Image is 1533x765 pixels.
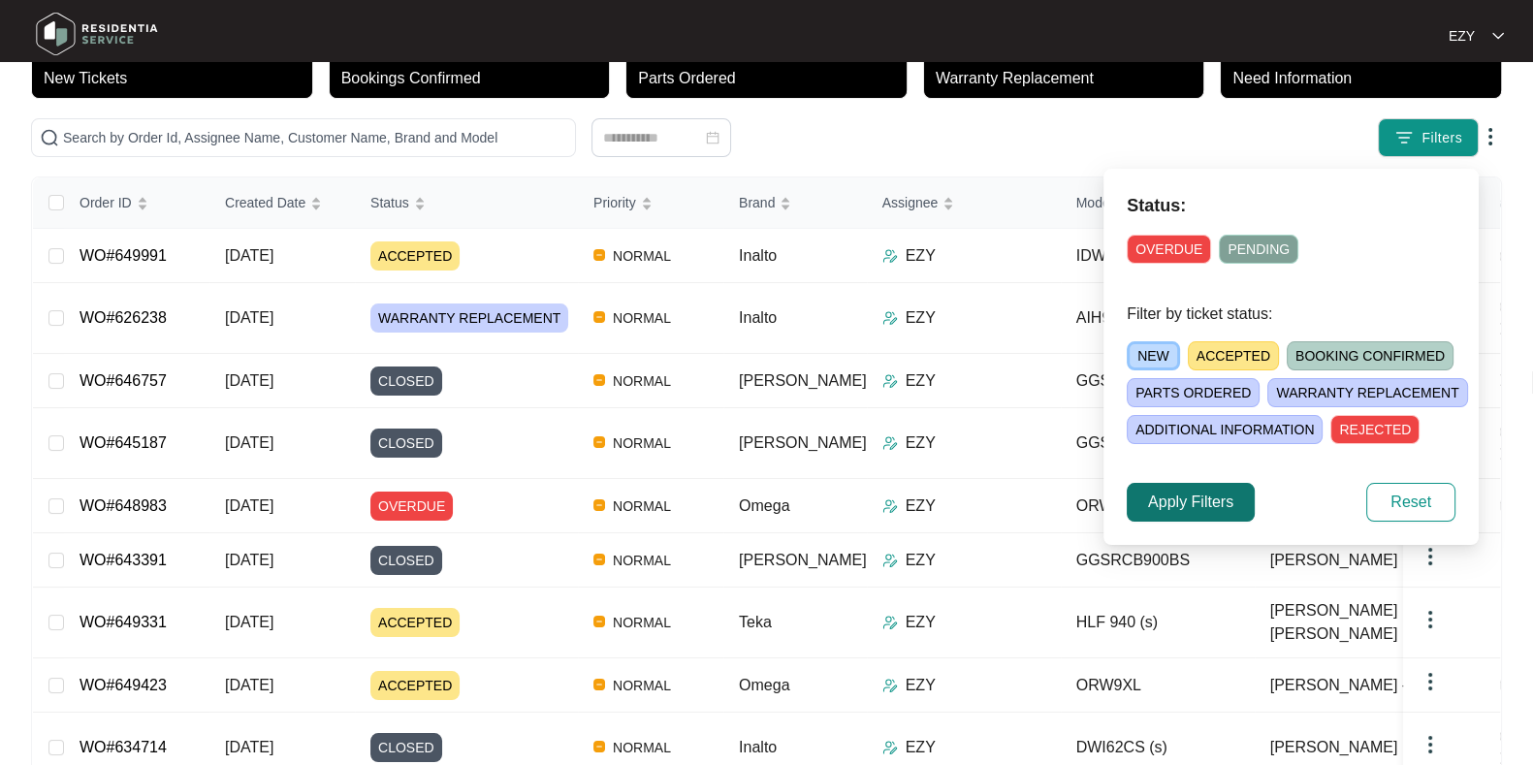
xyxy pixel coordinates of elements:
td: IDW604S (s) [1061,229,1255,283]
span: Inalto [739,247,777,264]
a: WO#649423 [80,677,167,693]
td: GGSHPD800B [1061,354,1255,408]
img: Assigner Icon [882,553,898,568]
span: Model [1076,192,1113,213]
span: [PERSON_NAME] [739,434,867,451]
span: [DATE] [225,614,273,630]
img: dropdown arrow [1419,608,1442,631]
p: EZY [906,369,936,393]
td: ORW9XL [1061,658,1255,713]
span: Omega [739,677,789,693]
a: WO#626238 [80,309,167,326]
span: Apply Filters [1148,491,1233,514]
p: EZY [906,611,936,634]
a: WO#634714 [80,739,167,755]
img: dropdown arrow [1492,31,1504,41]
th: Created Date [209,177,355,229]
th: Order ID [64,177,209,229]
span: ACCEPTED [370,608,460,637]
p: Status: [1127,192,1455,219]
img: Assigner Icon [882,435,898,451]
span: NORMAL [605,494,679,518]
span: Status [370,192,409,213]
img: Assigner Icon [882,373,898,389]
span: [PERSON_NAME] [1270,736,1398,759]
p: EZY [906,736,936,759]
img: search-icon [40,128,59,147]
span: [DATE] [225,739,273,755]
img: Vercel Logo [593,679,605,690]
span: BOOKING CONFIRMED [1287,341,1453,370]
input: Search by Order Id, Assignee Name, Customer Name, Brand and Model [63,127,567,148]
span: Priority [593,192,636,213]
img: residentia service logo [29,5,165,63]
span: Filters [1421,128,1462,148]
span: Reset [1390,491,1431,514]
span: ACCEPTED [370,671,460,700]
td: AIH90W (s+co) [1061,283,1255,354]
span: ACCEPTED [1188,341,1279,370]
a: WO#648983 [80,497,167,514]
img: dropdown arrow [1419,545,1442,568]
img: dropdown arrow [1479,125,1502,148]
span: NORMAL [605,369,679,393]
img: Vercel Logo [593,499,605,511]
img: Vercel Logo [593,374,605,386]
span: [DATE] [225,309,273,326]
span: [DATE] [225,372,273,389]
span: [PERSON_NAME] [739,372,867,389]
span: [PERSON_NAME] [PERSON_NAME] [1270,599,1423,646]
img: Assigner Icon [882,498,898,514]
span: NORMAL [605,674,679,697]
span: OVERDUE [1127,235,1211,264]
button: filter iconFilters [1378,118,1479,157]
span: OVERDUE [370,492,453,521]
span: Inalto [739,739,777,755]
span: [DATE] [225,434,273,451]
img: Assigner Icon [882,310,898,326]
span: WARRANTY REPLACEMENT [370,303,568,333]
span: NORMAL [605,736,679,759]
span: Created Date [225,192,305,213]
p: EZY [906,306,936,330]
p: Filter by ticket status: [1127,303,1455,326]
th: Status [355,177,578,229]
a: WO#645187 [80,434,167,451]
img: Vercel Logo [593,616,605,627]
img: Vercel Logo [593,554,605,565]
span: Omega [739,497,789,514]
p: EZY [1449,26,1475,46]
img: Assigner Icon [882,615,898,630]
span: REJECTED [1330,415,1420,444]
img: dropdown arrow [1419,670,1442,693]
td: HLF 940 (s) [1061,588,1255,658]
span: Brand [739,192,775,213]
span: PARTS ORDERED [1127,378,1260,407]
img: Vercel Logo [593,741,605,752]
p: EZY [906,431,936,455]
td: GGSRGF90S (s+co) [1061,408,1255,479]
span: ADDITIONAL INFORMATION [1127,415,1323,444]
span: [DATE] [225,247,273,264]
p: Parts Ordered [638,67,907,90]
p: EZY [906,549,936,572]
img: Assigner Icon [882,740,898,755]
span: NORMAL [605,431,679,455]
button: Reset [1366,483,1455,522]
td: GGSRCB900BS [1061,533,1255,588]
p: EZY [906,674,936,697]
span: [PERSON_NAME] -... [1270,674,1421,697]
span: Inalto [739,309,777,326]
span: CLOSED [370,546,442,575]
button: Apply Filters [1127,483,1255,522]
span: [DATE] [225,677,273,693]
img: Assigner Icon [882,248,898,264]
span: CLOSED [370,367,442,396]
p: EZY [906,244,936,268]
p: EZY [906,494,936,518]
span: Assignee [882,192,939,213]
span: [PERSON_NAME] [1270,549,1398,572]
td: ORW6XA [1061,479,1255,533]
span: ACCEPTED [370,241,460,271]
p: Need Information [1232,67,1501,90]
